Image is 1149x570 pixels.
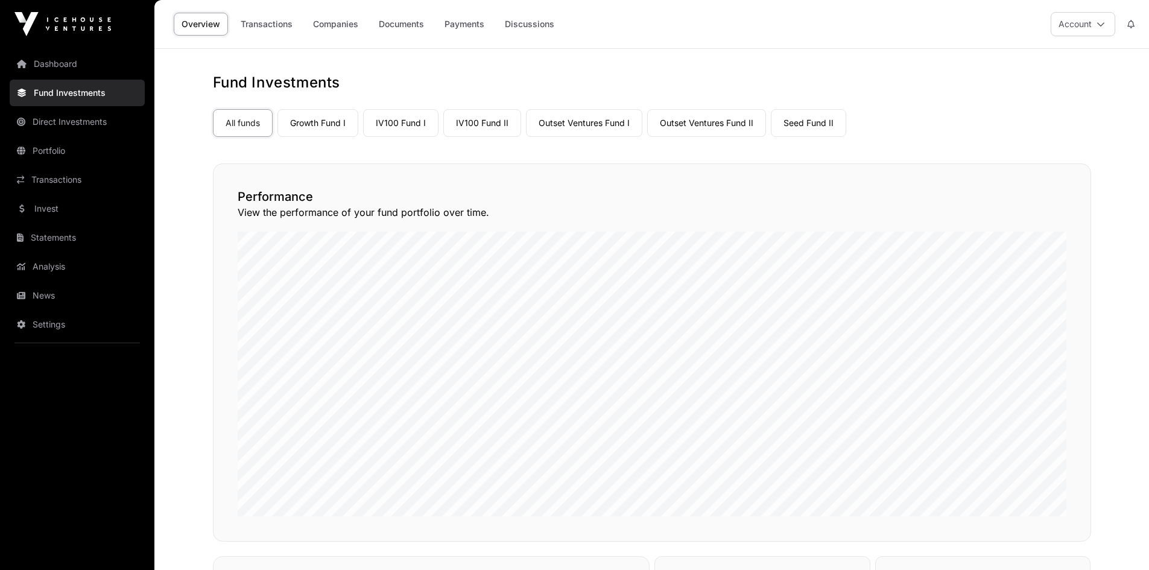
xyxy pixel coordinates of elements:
[771,109,846,137] a: Seed Fund II
[10,224,145,251] a: Statements
[305,13,366,36] a: Companies
[10,282,145,309] a: News
[213,73,1091,92] h1: Fund Investments
[363,109,438,137] a: IV100 Fund I
[497,13,562,36] a: Discussions
[10,109,145,135] a: Direct Investments
[10,166,145,193] a: Transactions
[1089,512,1149,570] iframe: Chat Widget
[10,311,145,338] a: Settings
[526,109,642,137] a: Outset Ventures Fund I
[10,253,145,280] a: Analysis
[277,109,358,137] a: Growth Fund I
[174,13,228,36] a: Overview
[647,109,766,137] a: Outset Ventures Fund II
[437,13,492,36] a: Payments
[371,13,432,36] a: Documents
[10,138,145,164] a: Portfolio
[443,109,521,137] a: IV100 Fund II
[10,80,145,106] a: Fund Investments
[10,195,145,222] a: Invest
[233,13,300,36] a: Transactions
[238,205,1066,220] p: View the performance of your fund portfolio over time.
[238,188,1066,205] h2: Performance
[1051,12,1115,36] button: Account
[10,51,145,77] a: Dashboard
[213,109,273,137] a: All funds
[14,12,111,36] img: Icehouse Ventures Logo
